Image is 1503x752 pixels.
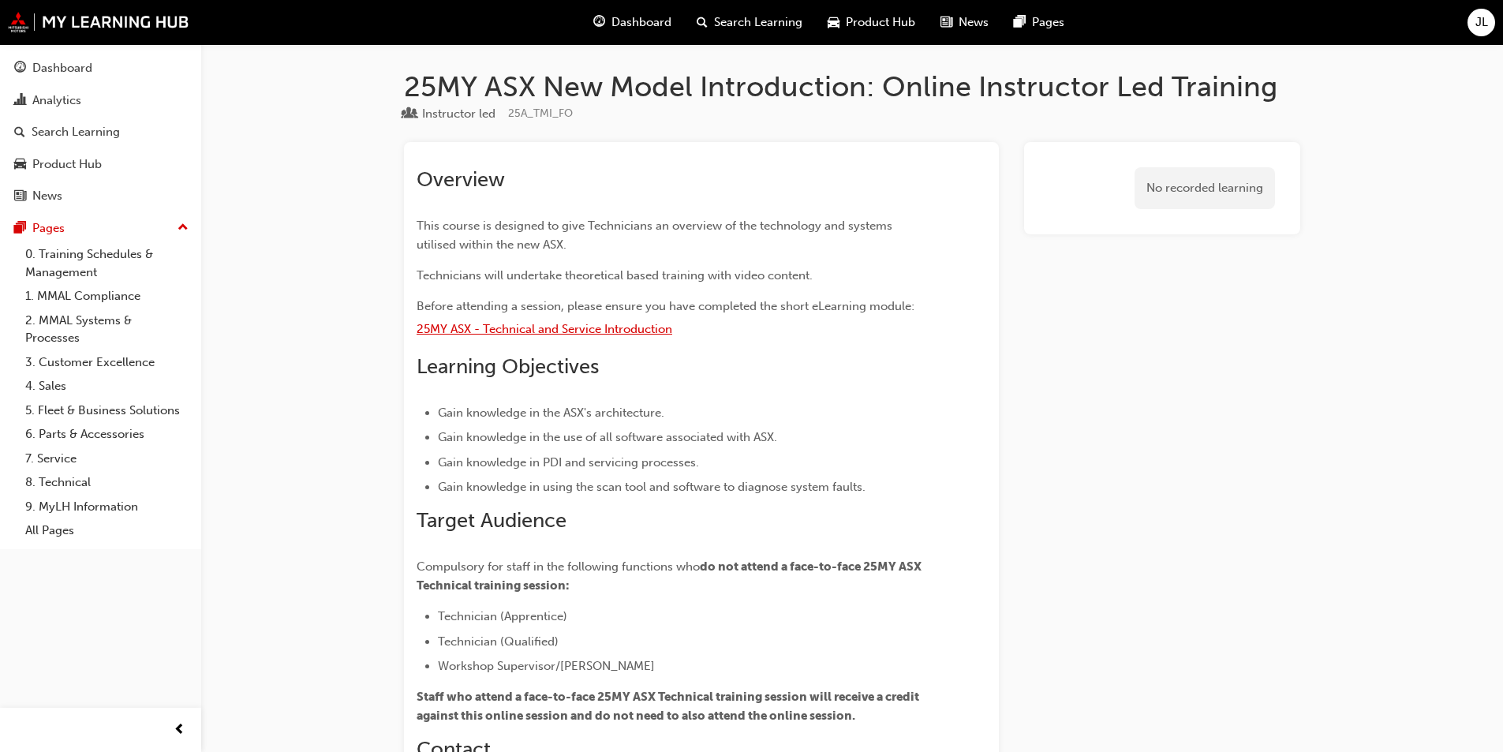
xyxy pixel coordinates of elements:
span: learningResourceType_INSTRUCTOR_LED-icon [404,107,416,122]
a: Product Hub [6,150,195,179]
div: News [32,187,62,205]
span: Gain knowledge in PDI and servicing processes. [438,455,699,470]
button: Pages [6,214,195,243]
span: JL [1475,13,1488,32]
a: news-iconNews [928,6,1001,39]
span: Target Audience [417,508,566,533]
span: news-icon [14,189,26,204]
a: 6. Parts & Accessories [19,422,195,447]
div: Search Learning [32,123,120,141]
div: Dashboard [32,59,92,77]
span: Gain knowledge in the ASX's architecture. [438,406,664,420]
span: Technician (Qualified) [438,634,559,649]
a: 8. Technical [19,470,195,495]
span: Product Hub [846,13,915,32]
span: guage-icon [593,13,605,32]
a: 0. Training Schedules & Management [19,242,195,284]
span: Gain knowledge in the use of all software associated with ASX. [438,430,777,444]
div: No recorded learning [1135,167,1275,209]
span: This course is designed to give Technicians an overview of the technology and systems utilised wi... [417,219,895,252]
button: JL [1467,9,1495,36]
span: search-icon [14,125,25,140]
a: 5. Fleet & Business Solutions [19,398,195,423]
button: DashboardAnalyticsSearch LearningProduct HubNews [6,51,195,214]
div: Product Hub [32,155,102,174]
span: chart-icon [14,94,26,108]
a: guage-iconDashboard [581,6,684,39]
span: news-icon [940,13,952,32]
span: Staff who attend a face-to-face 25MY ASX Technical training session will receive a credit against... [417,690,922,723]
span: Technician (Apprentice) [438,609,567,623]
div: Analytics [32,92,81,110]
span: Overview [417,167,505,192]
a: Search Learning [6,118,195,147]
div: Type [404,104,495,124]
a: 7. Service [19,447,195,471]
span: Gain knowledge in using the scan tool and software to diagnose system faults. [438,480,866,494]
a: pages-iconPages [1001,6,1077,39]
span: Workshop Supervisor/[PERSON_NAME] [438,659,655,673]
span: Before attending a session, please ensure you have completed the short eLearning module: [417,299,914,313]
a: car-iconProduct Hub [815,6,928,39]
span: pages-icon [14,222,26,236]
span: Technicians will undertake theoretical based training with video content. [417,268,813,282]
img: mmal [8,12,189,32]
span: Learning resource code [508,107,573,120]
a: 1. MMAL Compliance [19,284,195,309]
a: All Pages [19,518,195,543]
a: search-iconSearch Learning [684,6,815,39]
span: car-icon [828,13,839,32]
span: News [959,13,989,32]
span: Compulsory for staff in the following functions who [417,559,700,574]
a: 4. Sales [19,374,195,398]
span: Learning Objectives [417,354,599,379]
h1: 25MY ASX New Model Introduction: Online Instructor Led Training [404,69,1300,104]
a: News [6,181,195,211]
span: up-icon [178,218,189,238]
div: Instructor led [422,105,495,123]
div: Pages [32,219,65,238]
span: prev-icon [174,720,185,740]
a: 25MY ASX - Technical and Service Introduction [417,322,672,336]
span: Pages [1032,13,1064,32]
span: Search Learning [714,13,802,32]
a: Dashboard [6,54,195,83]
a: 9. MyLH Information [19,495,195,519]
span: guage-icon [14,62,26,76]
span: pages-icon [1014,13,1026,32]
a: Analytics [6,86,195,115]
span: search-icon [697,13,708,32]
span: Dashboard [611,13,671,32]
a: 2. MMAL Systems & Processes [19,309,195,350]
span: car-icon [14,158,26,172]
a: 3. Customer Excellence [19,350,195,375]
